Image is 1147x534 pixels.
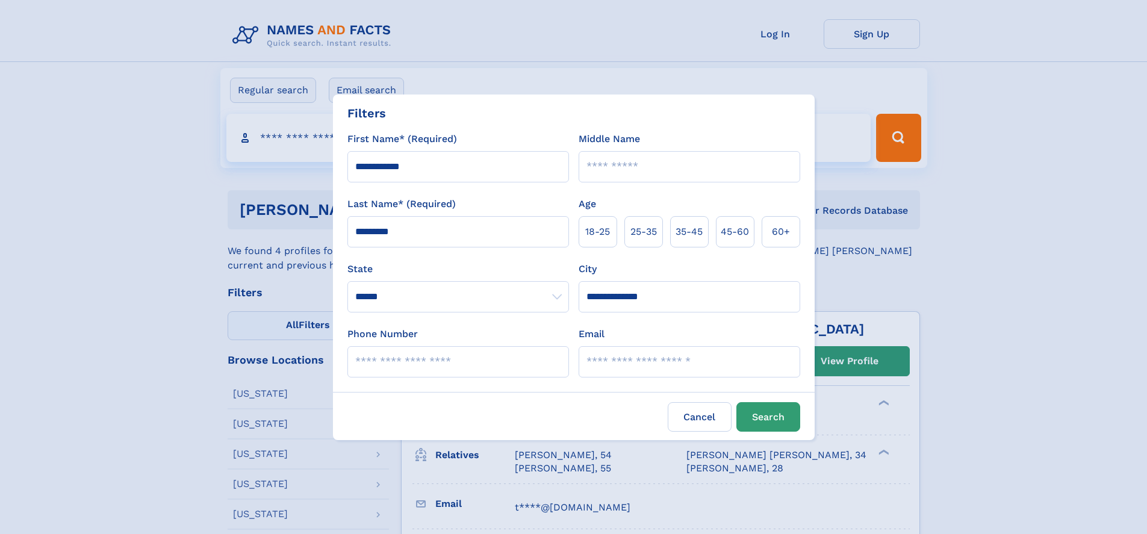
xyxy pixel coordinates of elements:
[347,132,457,146] label: First Name* (Required)
[579,197,596,211] label: Age
[668,402,732,432] label: Cancel
[347,262,569,276] label: State
[772,225,790,239] span: 60+
[347,327,418,341] label: Phone Number
[347,197,456,211] label: Last Name* (Required)
[676,225,703,239] span: 35‑45
[579,132,640,146] label: Middle Name
[721,225,749,239] span: 45‑60
[579,262,597,276] label: City
[585,225,610,239] span: 18‑25
[347,104,386,122] div: Filters
[579,327,605,341] label: Email
[630,225,657,239] span: 25‑35
[736,402,800,432] button: Search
